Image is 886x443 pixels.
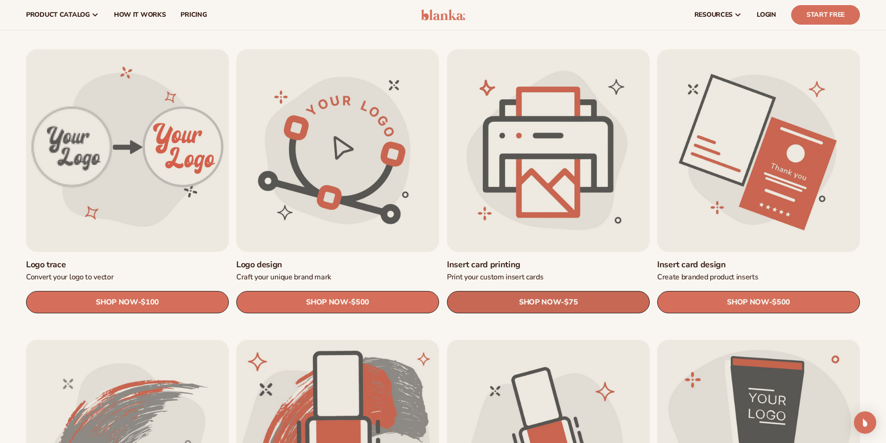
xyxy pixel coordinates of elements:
[26,291,229,314] a: SHOP NOW- $100
[26,259,229,270] a: Logo trace
[96,298,138,307] span: SHOP NOW
[564,298,578,307] span: $75
[519,298,561,307] span: SHOP NOW
[236,291,439,314] a: SHOP NOW- $500
[114,11,166,19] span: How It Works
[657,259,860,270] a: Insert card design
[772,298,790,307] span: $500
[352,298,370,307] span: $500
[447,259,650,270] a: Insert card printing
[421,9,465,20] img: logo
[694,11,733,19] span: resources
[854,411,876,434] div: Open Intercom Messenger
[657,291,860,314] a: SHOP NOW- $500
[791,5,860,25] a: Start Free
[306,298,348,307] span: SHOP NOW
[141,298,159,307] span: $100
[757,11,776,19] span: LOGIN
[236,259,439,270] a: Logo design
[447,291,650,314] a: SHOP NOW- $75
[180,11,207,19] span: pricing
[26,11,90,19] span: product catalog
[727,298,769,307] span: SHOP NOW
